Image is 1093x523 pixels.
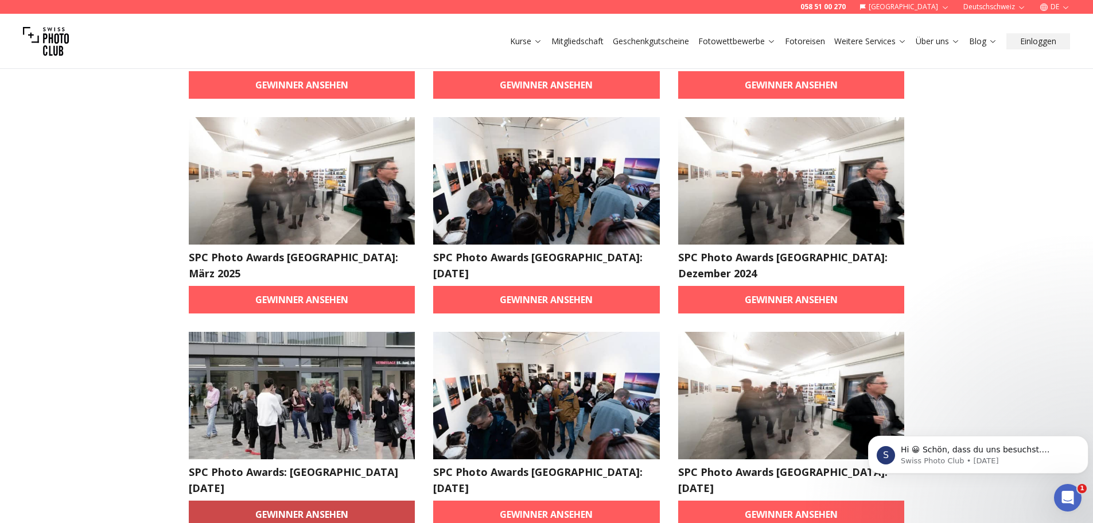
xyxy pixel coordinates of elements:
img: SPC Photo Awards Zürich: Dezember 2024 [678,117,905,245]
a: Gewinner ansehen [189,71,415,99]
a: Fotowettbewerbe [698,36,776,47]
img: SPC Photo Awards: BERLIN November 2024 [189,332,415,459]
iframe: Intercom live chat [1054,484,1082,512]
button: Fotoreisen [780,33,830,49]
a: Über uns [916,36,960,47]
h2: SPC Photo Awards [GEOGRAPHIC_DATA]: März 2025 [189,249,415,281]
a: Fotoreisen [785,36,825,47]
iframe: Intercom notifications message [863,412,1093,492]
button: Blog [964,33,1002,49]
a: Gewinner ansehen [678,71,905,99]
a: Gewinner ansehen [189,286,415,313]
a: Gewinner ansehen [433,71,660,99]
span: 1 [1078,484,1087,493]
a: Kurse [510,36,542,47]
a: Gewinner ansehen [678,286,905,313]
img: SPC Photo Awards Zürich: August 2024 [678,332,905,459]
h2: SPC Photo Awards: [GEOGRAPHIC_DATA] [DATE] [189,464,415,496]
button: Weitere Services [830,33,911,49]
button: Mitgliedschaft [547,33,608,49]
h2: SPC Photo Awards [GEOGRAPHIC_DATA]: [DATE] [433,249,660,281]
button: Über uns [911,33,964,49]
h2: SPC Photo Awards [GEOGRAPHIC_DATA]: Dezember 2024 [678,249,905,281]
img: SPC Photo Awards Zürich: März 2025 [189,117,415,245]
img: Swiss photo club [23,18,69,64]
h2: SPC Photo Awards [GEOGRAPHIC_DATA]: [DATE] [433,464,660,496]
a: Geschenkgutscheine [613,36,689,47]
a: Mitgliedschaft [551,36,604,47]
h2: SPC Photo Awards [GEOGRAPHIC_DATA]: [DATE] [678,464,905,496]
button: Kurse [505,33,547,49]
button: Fotowettbewerbe [694,33,780,49]
a: Weitere Services [834,36,907,47]
button: Geschenkgutscheine [608,33,694,49]
button: Einloggen [1006,33,1070,49]
a: Blog [969,36,997,47]
a: Gewinner ansehen [433,286,660,313]
img: SPC Photo Awards Geneva: February 2025 [433,117,660,245]
img: SPC Photo Awards Geneva: October 2024 [433,332,660,459]
a: 058 51 00 270 [800,2,846,11]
